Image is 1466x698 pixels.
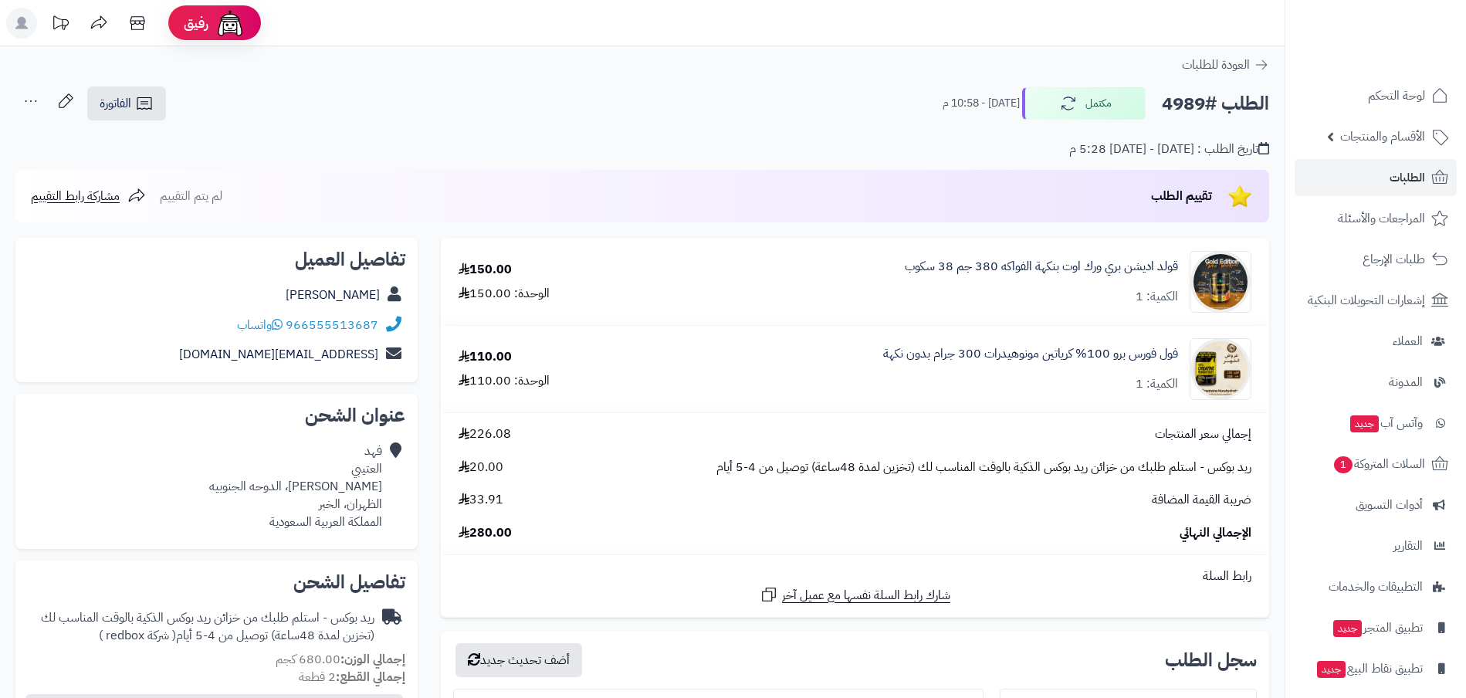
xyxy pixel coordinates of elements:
[459,524,512,542] span: 280.00
[1069,141,1269,158] div: تاريخ الطلب : [DATE] - [DATE] 5:28 م
[1182,56,1269,74] a: العودة للطلبات
[459,348,512,366] div: 110.00
[1338,208,1425,229] span: المراجعات والأسئلة
[1308,290,1425,311] span: إشعارات التحويلات البنكية
[883,345,1178,363] a: فول فورس برو 100% كرياتين مونوهيدرات 300 جرام بدون نكهة
[1356,494,1423,516] span: أدوات التسويق
[286,316,378,334] a: 966555513687
[1390,167,1425,188] span: الطلبات
[1333,456,1353,474] span: 1
[28,406,405,425] h2: عنوان الشحن
[1182,56,1250,74] span: العودة للطلبات
[459,285,550,303] div: الوحدة: 150.00
[1295,323,1457,360] a: العملاء
[1349,412,1423,434] span: وآتس آب
[1190,251,1251,313] img: 1690311677-3f27f923-924e-4c01-a50c-b91b5090c222-90x90.jpg
[1151,187,1212,205] span: تقييم الطلب
[179,345,378,364] a: [EMAIL_ADDRESS][DOMAIN_NAME]
[447,568,1263,585] div: رابط السلة
[237,316,283,334] a: واتساب
[1180,524,1251,542] span: الإجمالي النهائي
[1295,405,1457,442] a: وآتس آبجديد
[1332,617,1423,639] span: تطبيق المتجر
[184,14,208,32] span: رفيق
[1333,620,1362,637] span: جديد
[286,286,380,304] a: [PERSON_NAME]
[99,626,176,645] span: ( شركة redbox )
[782,587,950,605] span: شارك رابط السلة نفسها مع عميل آخر
[209,442,382,530] div: فهد العتيبي [PERSON_NAME]، الدوحه الجنوبيه الظهران، الخبر المملكة العربية السعودية
[1295,446,1457,483] a: السلات المتروكة1
[1295,200,1457,237] a: المراجعات والأسئلة
[455,643,582,677] button: أضف تحديث جديد
[1190,338,1251,400] img: 1743968751-dd1365a7-af94-419a-ad69-08b123fe9e41-90x90.jpg
[1295,486,1457,523] a: أدوات التسويق
[1295,527,1457,564] a: التقارير
[31,187,120,205] span: مشاركة رابط التقييم
[215,8,245,39] img: ai-face.png
[1136,288,1178,306] div: الكمية: 1
[299,668,405,686] small: 2 قطعة
[1350,415,1379,432] span: جديد
[1332,453,1425,475] span: السلات المتروكة
[1363,249,1425,270] span: طلبات الإرجاع
[1393,330,1423,352] span: العملاء
[87,86,166,120] a: الفاتورة
[1295,650,1457,687] a: تطبيق نقاط البيعجديد
[905,258,1178,276] a: قولد اديشن بري ورك اوت بنكهة الفواكه 380 جم 38 سكوب
[1317,661,1346,678] span: جديد
[1329,576,1423,598] span: التطبيقات والخدمات
[160,187,222,205] span: لم يتم التقييم
[1162,88,1269,120] h2: الطلب #4989
[340,650,405,669] strong: إجمالي الوزن:
[1295,364,1457,401] a: المدونة
[1340,126,1425,147] span: الأقسام والمنتجات
[760,585,950,605] a: شارك رابط السلة نفسها مع عميل آخر
[100,94,131,113] span: الفاتورة
[1295,609,1457,646] a: تطبيق المتجرجديد
[1295,568,1457,605] a: التطبيقات والخدمات
[943,96,1020,111] small: [DATE] - 10:58 م
[28,609,374,645] div: ريد بوكس - استلم طلبك من خزائن ريد بوكس الذكية بالوقت المناسب لك (تخزين لمدة 48ساعة) توصيل من 4-5...
[1295,282,1457,319] a: إشعارات التحويلات البنكية
[459,491,503,509] span: 33.91
[31,187,146,205] a: مشاركة رابط التقييم
[1022,87,1146,120] button: مكتمل
[459,261,512,279] div: 150.00
[1315,658,1423,679] span: تطبيق نقاط البيع
[1368,85,1425,107] span: لوحة التحكم
[459,425,511,443] span: 226.08
[1295,159,1457,196] a: الطلبات
[41,8,80,42] a: تحديثات المنصة
[459,372,550,390] div: الوحدة: 110.00
[1389,371,1423,393] span: المدونة
[1136,375,1178,393] div: الكمية: 1
[1165,651,1257,669] h3: سجل الطلب
[1295,77,1457,114] a: لوحة التحكم
[1155,425,1251,443] span: إجمالي سعر المنتجات
[1152,491,1251,509] span: ضريبة القيمة المضافة
[336,668,405,686] strong: إجمالي القطع:
[28,573,405,591] h2: تفاصيل الشحن
[716,459,1251,476] span: ريد بوكس - استلم طلبك من خزائن ريد بوكس الذكية بالوقت المناسب لك (تخزين لمدة 48ساعة) توصيل من 4-5...
[276,650,405,669] small: 680.00 كجم
[28,250,405,269] h2: تفاصيل العميل
[459,459,503,476] span: 20.00
[1295,241,1457,278] a: طلبات الإرجاع
[1361,25,1451,58] img: logo-2.png
[1393,535,1423,557] span: التقارير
